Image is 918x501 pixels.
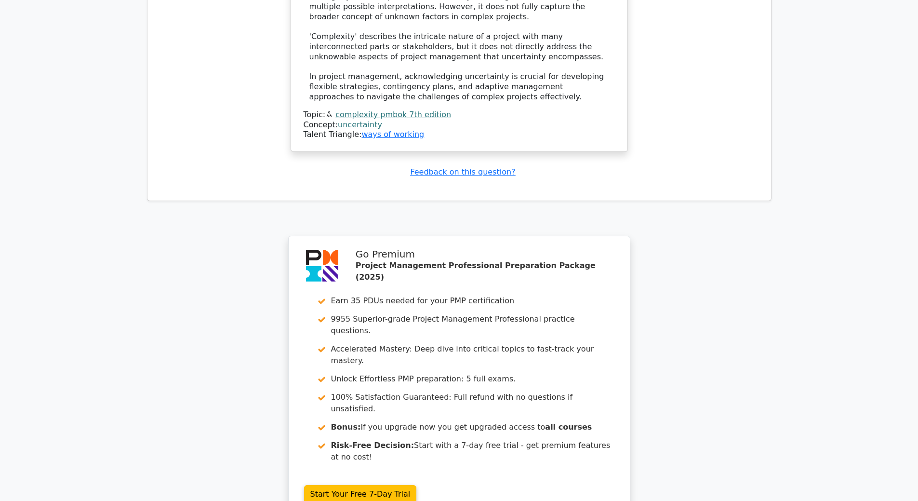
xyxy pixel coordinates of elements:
[410,167,515,176] a: Feedback on this question?
[304,110,615,120] div: Topic:
[361,130,424,139] a: ways of working
[304,120,615,130] div: Concept:
[304,110,615,140] div: Talent Triangle:
[338,120,382,129] a: uncertainty
[335,110,451,119] a: complexity pmbok 7th edition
